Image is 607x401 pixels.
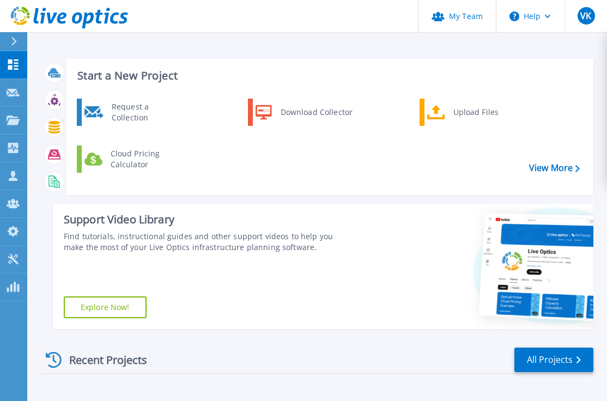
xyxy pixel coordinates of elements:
span: VK [580,11,591,20]
a: Explore Now! [64,296,147,318]
div: Upload Files [448,101,529,123]
div: Recent Projects [42,347,162,373]
div: Support Video Library [64,212,343,227]
a: Upload Files [420,99,531,126]
h3: Start a New Project [77,70,579,82]
a: Request a Collection [77,99,189,126]
div: Cloud Pricing Calculator [105,148,186,170]
div: Request a Collection [106,101,186,123]
a: Cloud Pricing Calculator [77,145,189,173]
a: Download Collector [248,99,360,126]
div: Find tutorials, instructional guides and other support videos to help you make the most of your L... [64,231,343,253]
a: All Projects [514,348,593,372]
a: View More [529,163,580,173]
div: Download Collector [275,101,357,123]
